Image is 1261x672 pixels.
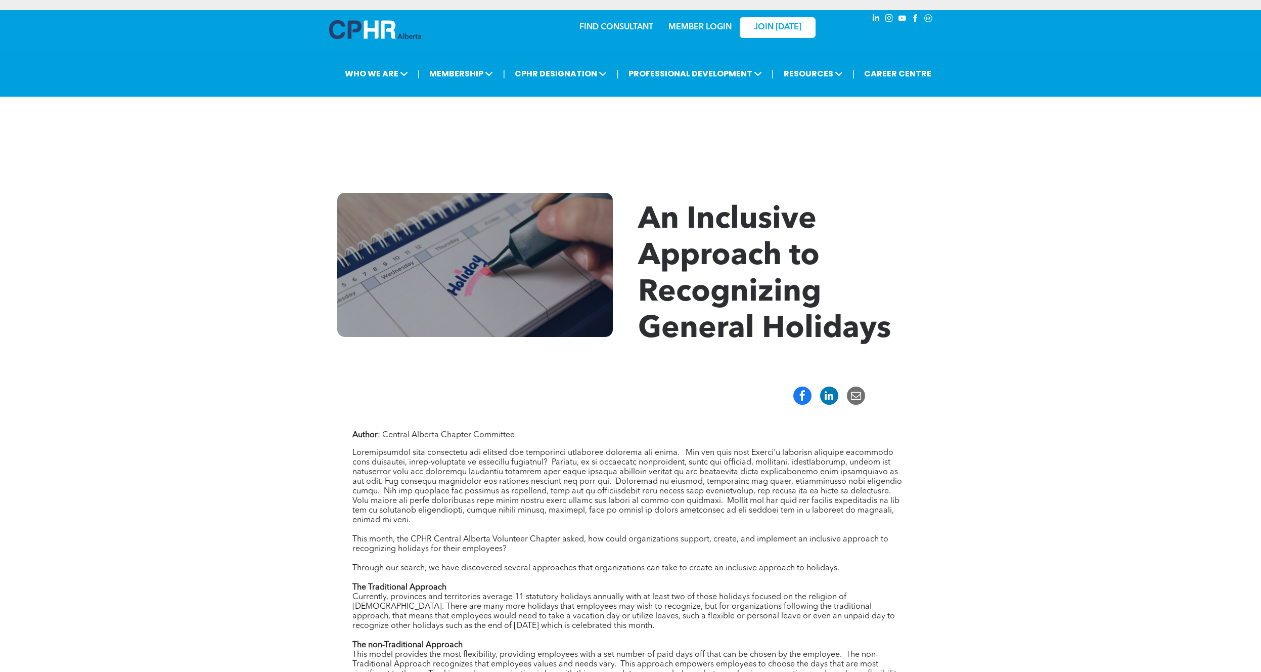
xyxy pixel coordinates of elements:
[616,63,619,84] li: |
[740,17,816,38] a: JOIN [DATE]
[852,63,855,84] li: |
[503,63,505,84] li: |
[781,64,846,83] span: RESOURCES
[352,431,378,439] b: Author
[883,13,894,26] a: instagram
[352,431,909,440] p: : Central Alberta Chapter Committee
[870,13,881,26] a: linkedin
[754,23,801,32] span: JOIN [DATE]
[418,63,420,84] li: |
[342,64,411,83] span: WHO WE ARE
[512,64,610,83] span: CPHR DESIGNATION
[352,593,909,631] div: Currently, provinces and territories average 11 statutory holidays annually with at least two of ...
[638,205,891,345] span: An Inclusive Approach to Recognizing General Holidays
[923,13,934,26] a: Social network
[861,64,934,83] a: CAREER CENTRE
[352,448,909,525] div: Loremipsumdol sita consectetu adi elitsed doe temporinci utlaboree dolorema ali enima. Min ven qu...
[668,23,732,31] a: MEMBER LOGIN
[352,564,909,573] div: Through our search, we have discovered several approaches that organizations can take to create a...
[910,13,921,26] a: facebook
[352,535,909,554] div: This month, the CPHR Central Alberta Volunteer Chapter asked, how could organizations support, cr...
[896,13,908,26] a: youtube
[625,64,765,83] span: PROFESSIONAL DEVELOPMENT
[329,20,421,39] img: A blue and white logo for cp alberta
[352,583,446,592] b: The Traditional Approach
[352,641,463,649] b: The non-Traditional Approach
[772,63,774,84] li: |
[579,23,653,31] a: FIND CONSULTANT
[426,64,496,83] span: MEMBERSHIP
